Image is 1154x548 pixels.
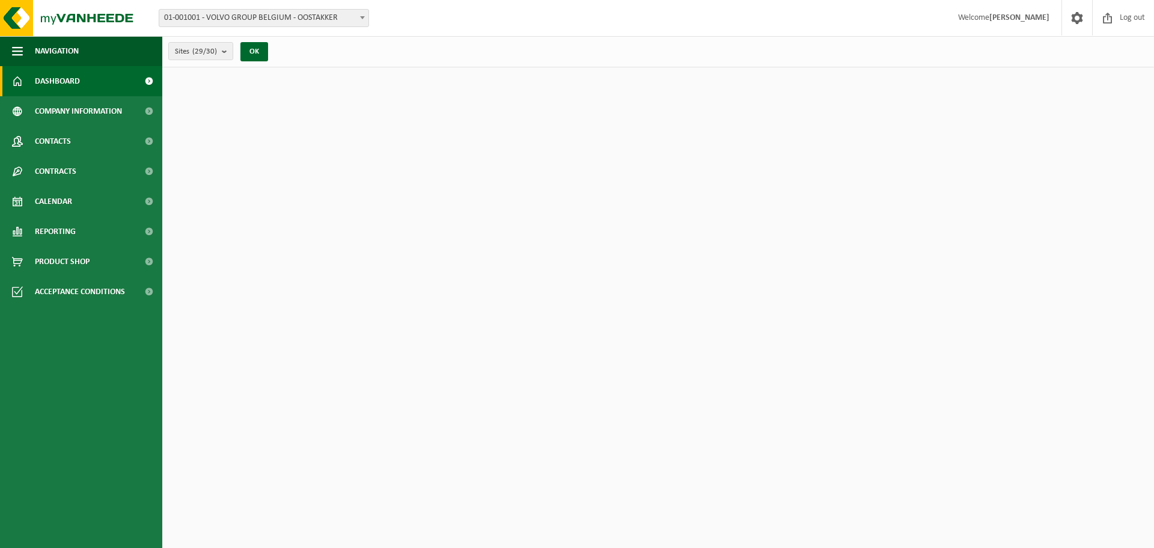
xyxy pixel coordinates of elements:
count: (29/30) [192,48,217,55]
span: Acceptance conditions [35,277,125,307]
span: Sites [175,43,217,61]
button: OK [240,42,268,61]
span: Dashboard [35,66,80,96]
span: Product Shop [35,247,90,277]
span: Reporting [35,217,76,247]
span: Navigation [35,36,79,66]
button: Sites(29/30) [168,42,233,60]
span: Calendar [35,186,72,217]
span: 01-001001 - VOLVO GROUP BELGIUM - OOSTAKKER [159,9,369,27]
span: 01-001001 - VOLVO GROUP BELGIUM - OOSTAKKER [159,10,368,26]
span: Company information [35,96,122,126]
span: Contracts [35,156,76,186]
span: Contacts [35,126,71,156]
strong: [PERSON_NAME] [989,13,1049,22]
